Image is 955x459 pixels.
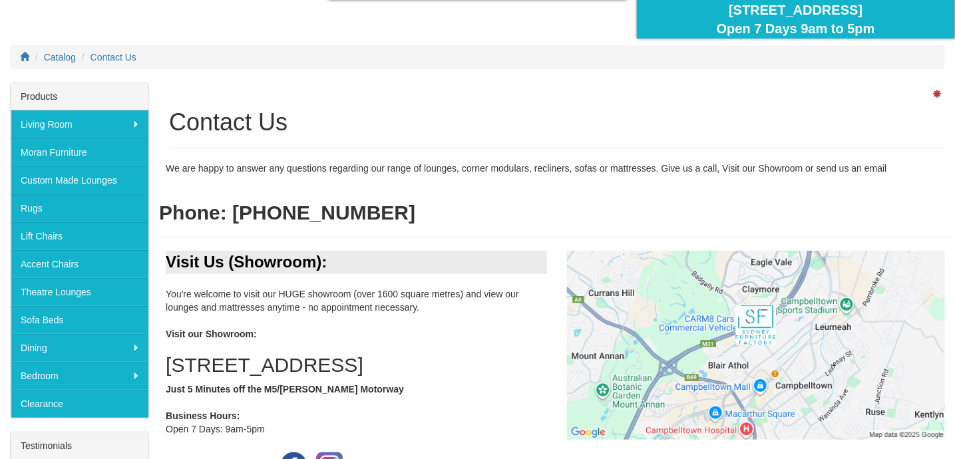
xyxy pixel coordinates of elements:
a: Bedroom [11,362,148,390]
a: Contact Us [91,52,136,63]
a: Custom Made Lounges [11,166,148,194]
div: Products [11,83,148,110]
div: We are happy to answer any questions regarding our range of lounges, corner modulars, recliners, ... [159,162,955,175]
h1: Contact Us [169,109,945,136]
a: Theatre Lounges [11,278,148,306]
div: Visit Us (Showroom): [166,251,547,273]
a: Lift Chairs [11,222,148,250]
b: Business Hours: [166,410,240,421]
a: Dining [11,334,148,362]
b: Visit our Showroom: Just 5 Minutes off the M5/[PERSON_NAME] Motorway [166,329,547,394]
a: Living Room [11,110,148,138]
a: Catalog [44,52,76,63]
a: Sofa Beds [11,306,148,334]
a: Accent Chairs [11,250,148,278]
b: Phone: [PHONE_NUMBER] [159,202,415,224]
a: Clearance [11,390,148,418]
img: Click to activate map [567,251,945,440]
h2: [STREET_ADDRESS] [166,354,547,376]
a: Moran Furniture [11,138,148,166]
a: Rugs [11,194,148,222]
